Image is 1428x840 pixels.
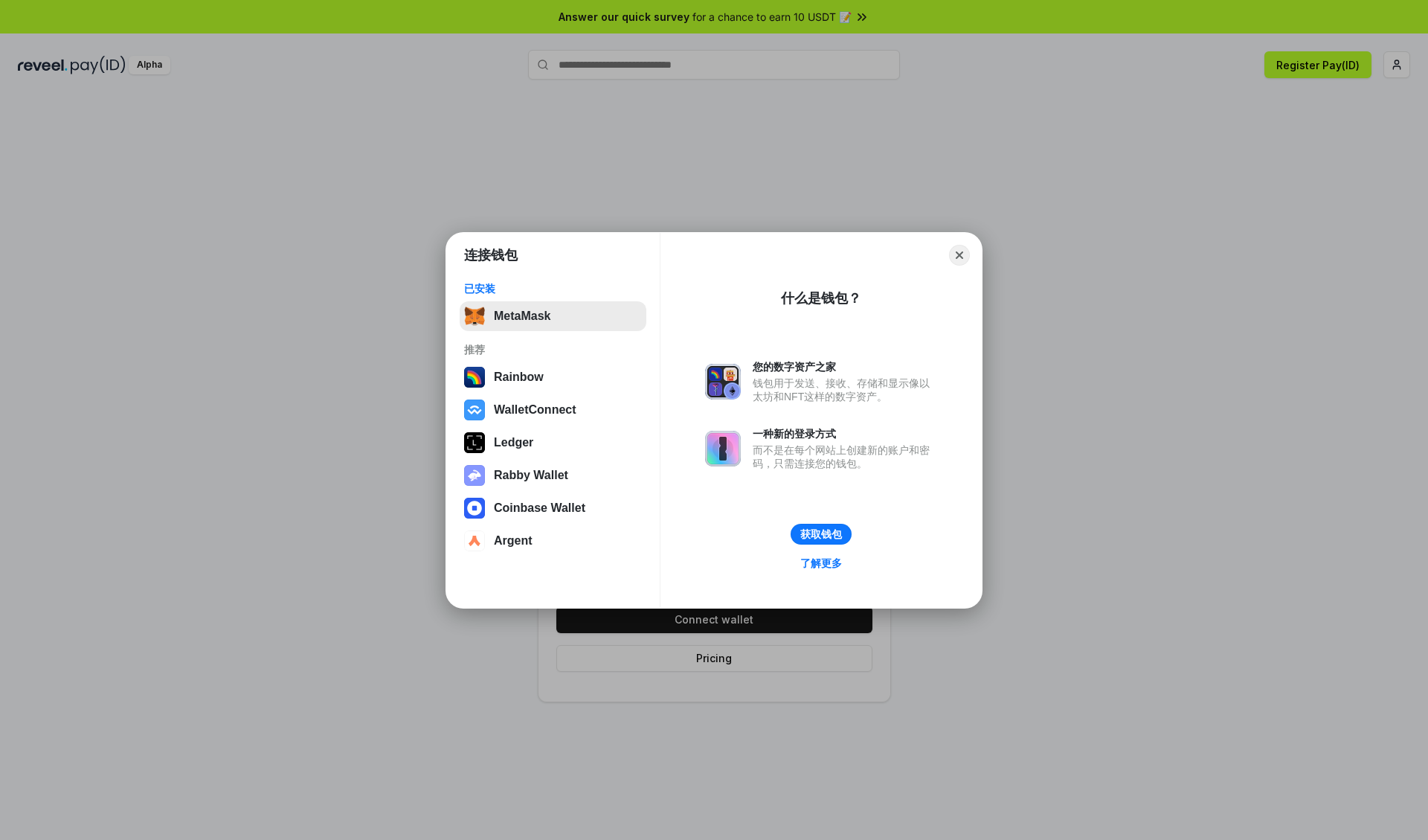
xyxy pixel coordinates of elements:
[460,362,646,392] button: Rainbow
[494,371,544,384] div: Rainbow
[464,306,485,327] img: svg+xml,%3Csvg%20fill%3D%22none%22%20height%3D%2233%22%20viewBox%3D%220%200%2035%2033%22%20width%...
[494,469,568,482] div: Rabby Wallet
[494,501,585,515] div: Coinbase Wallet
[494,403,576,417] div: WalletConnect
[464,282,642,295] div: 已安装
[464,530,485,551] img: svg+xml,%3Csvg%20width%3D%2228%22%20height%3D%2228%22%20viewBox%3D%220%200%2028%2028%22%20fill%3D...
[460,428,646,458] button: Ledger
[705,364,741,400] img: svg+xml,%3Csvg%20xmlns%3D%22http%3A%2F%2Fwww.w3.org%2F2000%2Fsvg%22%20fill%3D%22none%22%20viewBox...
[464,246,518,264] h1: 连接钱包
[460,526,646,556] button: Argent
[753,427,937,440] div: 一种新的登录方式
[464,400,485,420] img: svg+xml,%3Csvg%20width%3D%2228%22%20height%3D%2228%22%20viewBox%3D%220%200%2028%2028%22%20fill%3D...
[464,343,642,356] div: 推荐
[464,432,485,453] img: svg+xml,%3Csvg%20xmlns%3D%22http%3A%2F%2Fwww.w3.org%2F2000%2Fsvg%22%20width%3D%2228%22%20height%3...
[464,498,485,519] img: svg+xml,%3Csvg%20width%3D%2228%22%20height%3D%2228%22%20viewBox%3D%220%200%2028%2028%22%20fill%3D...
[705,431,741,467] img: svg+xml,%3Csvg%20xmlns%3D%22http%3A%2F%2Fwww.w3.org%2F2000%2Fsvg%22%20fill%3D%22none%22%20viewBox...
[460,395,646,425] button: WalletConnect
[460,493,646,523] button: Coinbase Wallet
[781,289,861,307] div: 什么是钱包？
[800,557,842,570] div: 了解更多
[753,360,937,373] div: 您的数字资产之家
[494,310,550,323] div: MetaMask
[753,443,937,470] div: 而不是在每个网站上创建新的账户和密码，只需连接您的钱包。
[753,376,937,403] div: 钱包用于发送、接收、存储和显示像以太坊和NFT这样的数字资产。
[800,528,842,541] div: 获取钱包
[494,436,533,449] div: Ledger
[791,524,852,545] button: 获取钱包
[460,301,646,331] button: MetaMask
[494,534,533,548] div: Argent
[464,465,485,486] img: svg+xml,%3Csvg%20xmlns%3D%22http%3A%2F%2Fwww.w3.org%2F2000%2Fsvg%22%20fill%3D%22none%22%20viewBox...
[949,245,970,266] button: Close
[791,554,851,573] a: 了解更多
[464,367,485,388] img: svg+xml,%3Csvg%20width%3D%22120%22%20height%3D%22120%22%20viewBox%3D%220%200%20120%20120%22%20fil...
[460,461,646,490] button: Rabby Wallet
